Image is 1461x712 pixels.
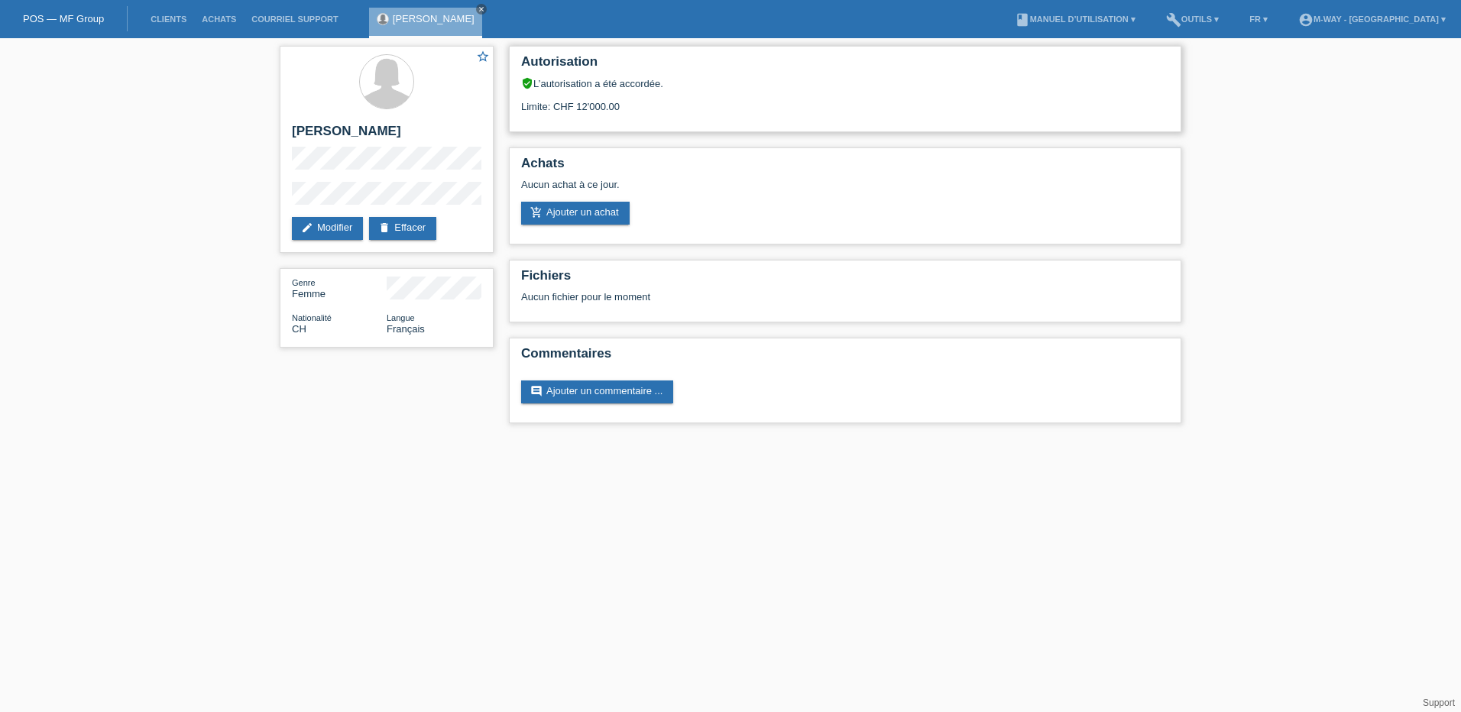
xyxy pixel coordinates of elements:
i: build [1166,12,1181,28]
a: editModifier [292,217,363,240]
span: Suisse [292,323,306,335]
div: Aucun fichier pour le moment [521,291,988,303]
a: deleteEffacer [369,217,436,240]
a: Courriel Support [244,15,345,24]
span: Genre [292,278,316,287]
a: commentAjouter un commentaire ... [521,380,673,403]
i: book [1015,12,1030,28]
a: add_shopping_cartAjouter un achat [521,202,630,225]
i: delete [378,222,390,234]
a: account_circlem-way - [GEOGRAPHIC_DATA] ▾ [1291,15,1453,24]
i: close [478,5,485,13]
h2: Autorisation [521,54,1169,77]
span: Français [387,323,425,335]
a: POS — MF Group [23,13,104,24]
a: Support [1423,697,1455,708]
span: Nationalité [292,313,332,322]
div: Aucun achat à ce jour. [521,179,1169,202]
a: star_border [476,50,490,66]
a: FR ▾ [1242,15,1275,24]
div: L’autorisation a été accordée. [521,77,1169,89]
h2: [PERSON_NAME] [292,124,481,147]
h2: Fichiers [521,268,1169,291]
h2: Achats [521,156,1169,179]
h2: Commentaires [521,346,1169,369]
i: account_circle [1298,12,1314,28]
i: verified_user [521,77,533,89]
a: [PERSON_NAME] [393,13,475,24]
div: Limite: CHF 12'000.00 [521,89,1169,112]
i: add_shopping_cart [530,206,543,218]
a: close [476,4,487,15]
i: comment [530,385,543,397]
span: Langue [387,313,415,322]
a: bookManuel d’utilisation ▾ [1007,15,1143,24]
i: star_border [476,50,490,63]
a: Achats [194,15,244,24]
a: buildOutils ▾ [1158,15,1226,24]
div: Femme [292,277,387,299]
a: Clients [143,15,194,24]
i: edit [301,222,313,234]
